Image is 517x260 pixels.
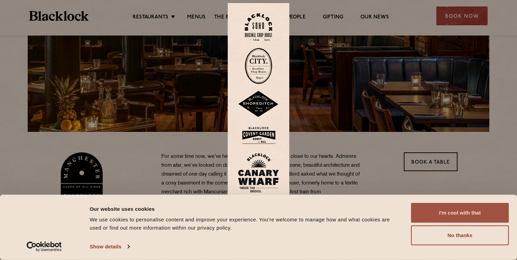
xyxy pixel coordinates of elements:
[245,48,272,84] img: City-stamp-default.svg
[90,205,396,213] div: Our website uses cookies
[14,242,74,252] a: Usercentrics Cookiebot - opens in a new window
[238,124,279,147] img: BLA_1470_CoventGarden_Website_Solid.svg
[411,225,509,245] button: No thanks
[90,216,396,232] div: We use cookies to personalise content and improve your experience. You're welcome to manage how a...
[90,242,129,252] a: Show details
[245,13,272,41] img: Soho-stamp-default.svg
[238,153,279,193] img: BL_CW_Logo_Website.svg
[238,91,279,118] img: Shoreditch-stamp-v2-default.svg
[411,203,509,223] button: I'm cool with that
